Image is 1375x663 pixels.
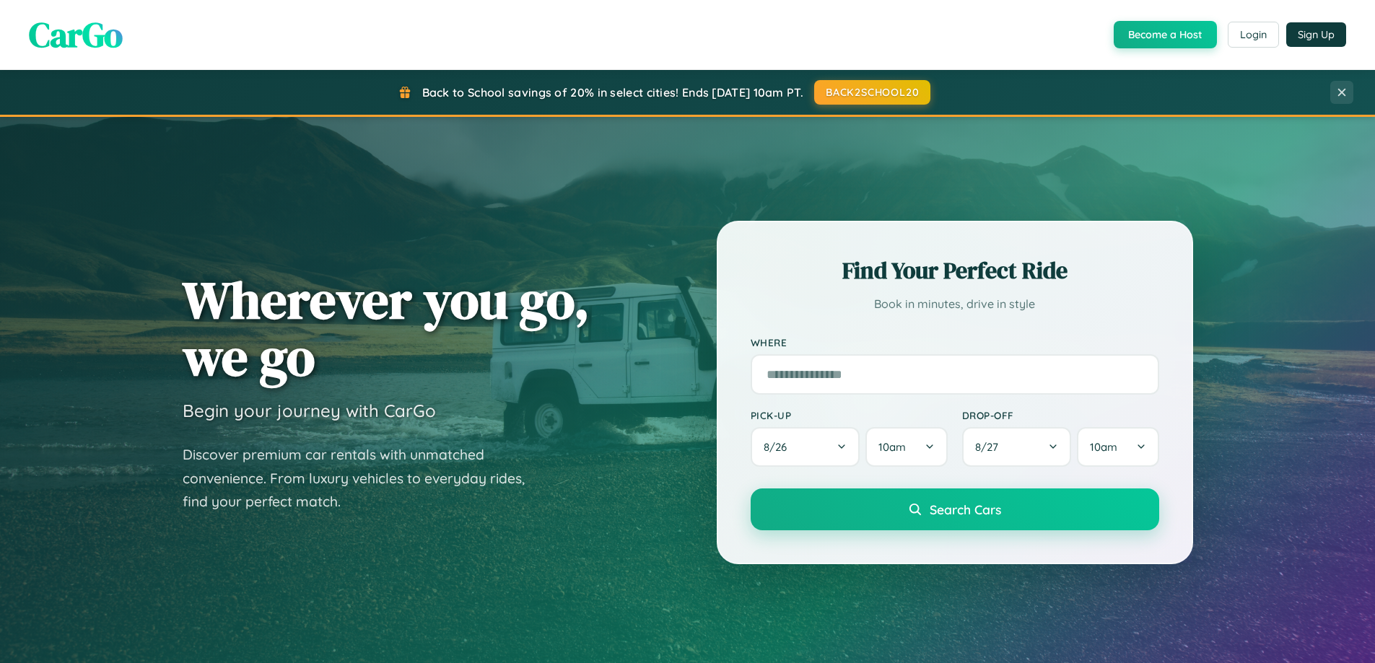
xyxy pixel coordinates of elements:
span: 10am [1090,440,1117,454]
p: Discover premium car rentals with unmatched convenience. From luxury vehicles to everyday rides, ... [183,443,544,514]
span: Back to School savings of 20% in select cities! Ends [DATE] 10am PT. [422,85,803,100]
span: 10am [878,440,906,454]
label: Where [751,336,1159,348]
button: 10am [1077,427,1158,467]
p: Book in minutes, drive in style [751,294,1159,315]
button: 10am [865,427,947,467]
h2: Find Your Perfect Ride [751,255,1159,286]
button: 8/27 [962,427,1072,467]
h3: Begin your journey with CarGo [183,400,436,421]
button: Become a Host [1114,21,1217,48]
button: 8/26 [751,427,860,467]
button: Login [1228,22,1279,48]
button: Search Cars [751,488,1159,530]
label: Drop-off [962,409,1159,421]
button: Sign Up [1286,22,1346,47]
span: 8 / 27 [975,440,1005,454]
span: CarGo [29,11,123,58]
h1: Wherever you go, we go [183,271,590,385]
span: 8 / 26 [764,440,794,454]
button: BACK2SCHOOL20 [814,80,930,105]
span: Search Cars [930,501,1001,517]
label: Pick-up [751,409,948,421]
